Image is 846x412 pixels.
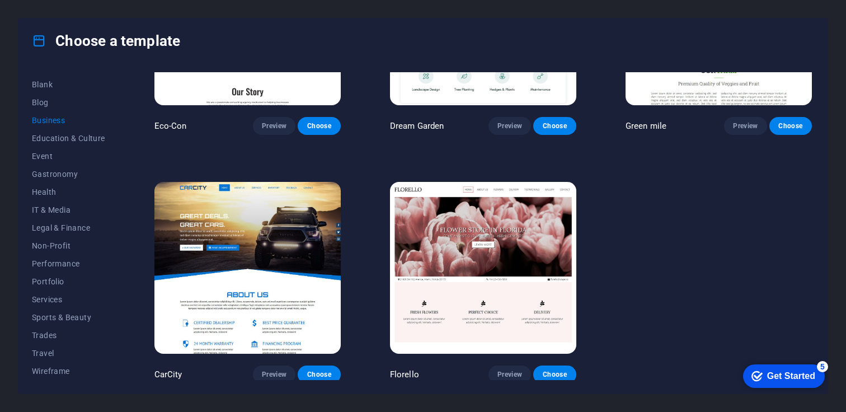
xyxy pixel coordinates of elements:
[32,134,105,143] span: Education & Culture
[307,121,331,130] span: Choose
[32,129,105,147] button: Education & Culture
[32,344,105,362] button: Travel
[390,120,444,132] p: Dream Garden
[32,259,105,268] span: Performance
[33,12,81,22] div: Get Started
[626,120,666,132] p: Green mile
[733,121,758,130] span: Preview
[32,152,105,161] span: Event
[390,182,576,354] img: Florello
[32,277,105,286] span: Portfolio
[32,308,105,326] button: Sports & Beauty
[497,121,522,130] span: Preview
[32,80,105,89] span: Blank
[778,121,803,130] span: Choose
[497,370,522,379] span: Preview
[32,255,105,273] button: Performance
[32,223,105,232] span: Legal & Finance
[262,370,286,379] span: Preview
[32,93,105,111] button: Blog
[542,370,567,379] span: Choose
[253,366,295,383] button: Preview
[32,98,105,107] span: Blog
[32,165,105,183] button: Gastronomy
[32,188,105,196] span: Health
[32,349,105,358] span: Travel
[32,205,105,214] span: IT & Media
[32,219,105,237] button: Legal & Finance
[154,120,187,132] p: Eco-Con
[32,331,105,340] span: Trades
[32,313,105,322] span: Sports & Beauty
[83,2,94,13] div: 5
[253,117,295,135] button: Preview
[32,367,105,376] span: Wireframe
[298,117,340,135] button: Choose
[32,291,105,308] button: Services
[154,369,182,380] p: CarCity
[533,117,576,135] button: Choose
[32,32,180,50] h4: Choose a template
[9,6,91,29] div: Get Started 5 items remaining, 0% complete
[769,117,812,135] button: Choose
[298,366,340,383] button: Choose
[32,237,105,255] button: Non-Profit
[32,241,105,250] span: Non-Profit
[390,369,419,380] p: Florello
[262,121,286,130] span: Preview
[32,116,105,125] span: Business
[32,362,105,380] button: Wireframe
[32,295,105,304] span: Services
[32,326,105,344] button: Trades
[32,147,105,165] button: Event
[32,76,105,93] button: Blank
[533,366,576,383] button: Choose
[32,273,105,291] button: Portfolio
[488,117,531,135] button: Preview
[32,201,105,219] button: IT & Media
[32,111,105,129] button: Business
[32,183,105,201] button: Health
[32,170,105,179] span: Gastronomy
[724,117,767,135] button: Preview
[542,121,567,130] span: Choose
[488,366,531,383] button: Preview
[307,370,331,379] span: Choose
[154,182,341,354] img: CarCity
